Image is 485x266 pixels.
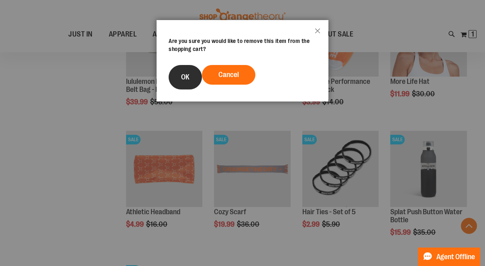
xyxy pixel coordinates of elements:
[169,65,202,89] button: OK
[169,37,316,53] div: Are you sure you would like to remove this item from the shopping cart?
[436,253,475,261] span: Agent Offline
[181,73,190,81] span: OK
[218,71,239,79] span: Cancel
[418,248,480,266] button: Agent Offline
[202,65,255,85] button: Cancel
